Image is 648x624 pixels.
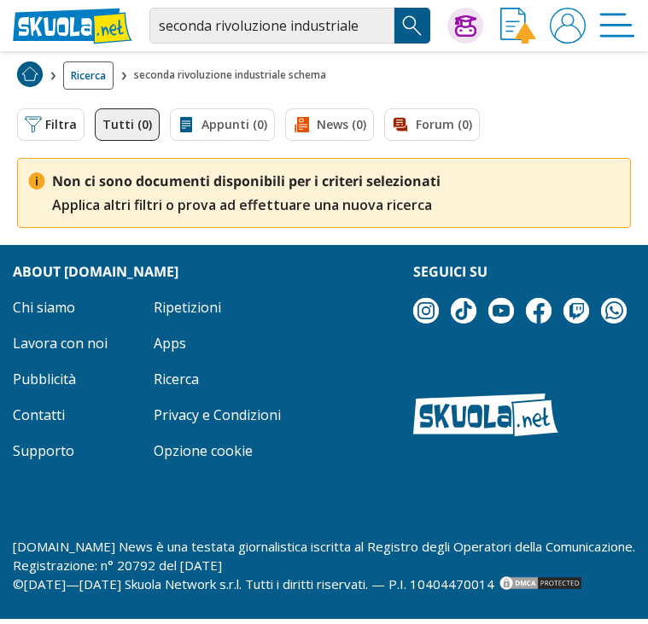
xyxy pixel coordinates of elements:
a: Chi siamo [13,298,75,317]
img: Cerca appunti, riassunti o versioni [400,13,425,38]
a: Tutti (0) [95,108,160,141]
img: facebook [526,298,552,324]
span: seconda rivoluzione industriale schema [134,61,333,90]
a: Contatti [13,405,65,424]
input: Cerca appunti, riassunti o versioni [149,8,394,44]
a: Supporto [13,441,74,460]
a: Apps [154,334,186,353]
a: Privacy e Condizioni [154,405,281,424]
img: Invia appunto [500,8,536,44]
img: tiktok [451,298,476,324]
a: Ripetizioni [154,298,221,317]
img: Skuola.net [413,394,558,436]
img: Filtra filtri mobile [25,116,42,133]
a: Pubblicità [13,370,76,388]
a: Lavora con noi [13,334,108,353]
img: User avatar [550,8,586,44]
p: [DOMAIN_NAME] News è una testata giornalistica iscritta al Registro degli Operatori della Comunic... [13,537,635,593]
img: twitch [563,298,589,324]
img: youtube [488,298,514,324]
strong: Seguici su [413,262,487,281]
a: Home [17,61,43,90]
img: Chiedi Tutor AI [455,15,476,37]
img: instagram [413,298,439,324]
img: DMCA.com Protection Status [498,574,583,592]
img: WhatsApp [601,298,627,324]
img: Nessun risultato [28,172,45,190]
p: Applica altri filtri o prova ad effettuare una nuova ricerca [52,169,441,217]
img: Menù [599,8,635,44]
span: Non ci sono documenti disponibili per i criteri selezionati [52,169,441,193]
a: Ricerca [154,370,199,388]
a: Ricerca [63,61,114,90]
button: Filtra [17,108,85,141]
a: Opzione cookie [154,441,253,460]
button: Search Button [394,8,430,44]
strong: About [DOMAIN_NAME] [13,262,178,281]
img: Home [17,61,43,87]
